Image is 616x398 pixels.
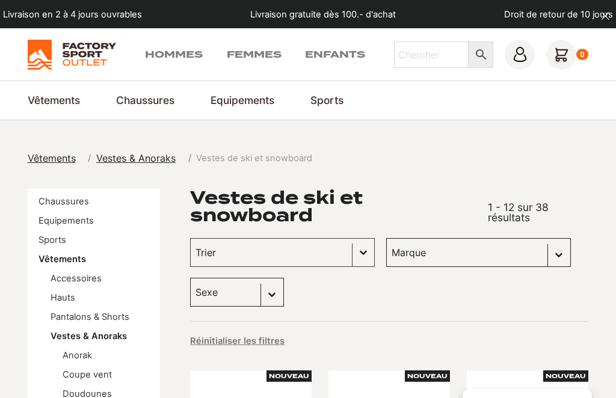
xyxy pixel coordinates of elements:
[190,189,476,224] h1: Vestes de ski et snowboard
[394,41,469,68] input: Chercher
[250,8,396,21] p: Livraison gratuite dès 100.- d'achat
[28,151,83,165] a: Vêtements
[28,151,313,165] nav: breadcrumbs
[38,196,89,207] a: Chaussures
[63,350,92,361] a: Anorak
[28,93,80,108] a: Vêtements
[51,311,129,322] a: Pantalons & Shorts
[196,245,347,260] input: Trier
[38,254,86,265] a: Vêtements
[51,273,102,284] a: Accessoires
[3,8,142,21] p: Livraison en 2 à 4 jours ouvrables
[38,215,94,226] a: Equipements
[145,47,203,62] a: Hommes
[63,369,112,380] a: Coupe vent
[353,239,374,266] button: Basculer la liste
[595,6,616,27] button: dismiss
[96,152,176,164] span: Vestes & Anoraks
[488,201,549,224] span: 1 - 12 sur 38 résultats
[28,152,76,164] span: Vêtements
[28,40,116,70] img: Factory Sport Outlet
[38,234,66,245] a: Sports
[227,47,282,62] a: Femmes
[116,93,174,108] a: Chaussures
[211,93,274,108] a: Equipements
[504,8,613,21] p: Droit de retour de 10 jours
[51,292,75,303] a: Hauts
[51,331,127,341] a: Vestes & Anoraks
[305,47,365,62] a: Enfants
[190,335,285,347] button: Réinitialiser les filtres
[96,151,183,165] a: Vestes & Anoraks
[576,49,589,61] div: 0
[196,152,312,165] span: Vestes de ski et snowboard
[310,93,343,108] a: Sports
